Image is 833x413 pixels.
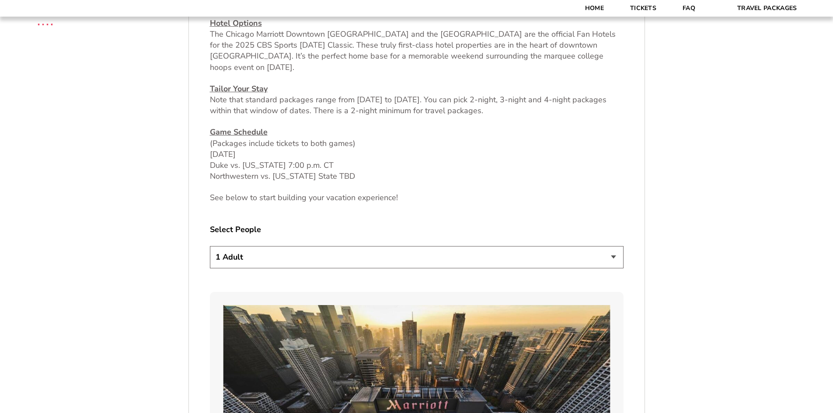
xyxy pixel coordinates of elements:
[210,224,624,235] label: Select People
[210,83,624,117] p: Note that standard packages range from [DATE] to [DATE]. You can pick 2-night, 3-night and 4-nigh...
[210,18,262,28] u: Hotel Options
[210,83,268,94] u: Tailor Your Stay
[26,4,64,42] img: CBS Sports Thanksgiving Classic
[210,192,398,203] span: See below to start building your vacation experience!
[210,18,624,73] p: The Chicago Marriott Downtown [GEOGRAPHIC_DATA] and the [GEOGRAPHIC_DATA] are the official Fan Ho...
[210,127,268,137] u: Game Schedule
[210,127,624,182] p: (Packages include tickets to both games) [DATE] Duke vs. [US_STATE] 7:00 p.m. CT Northwestern vs....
